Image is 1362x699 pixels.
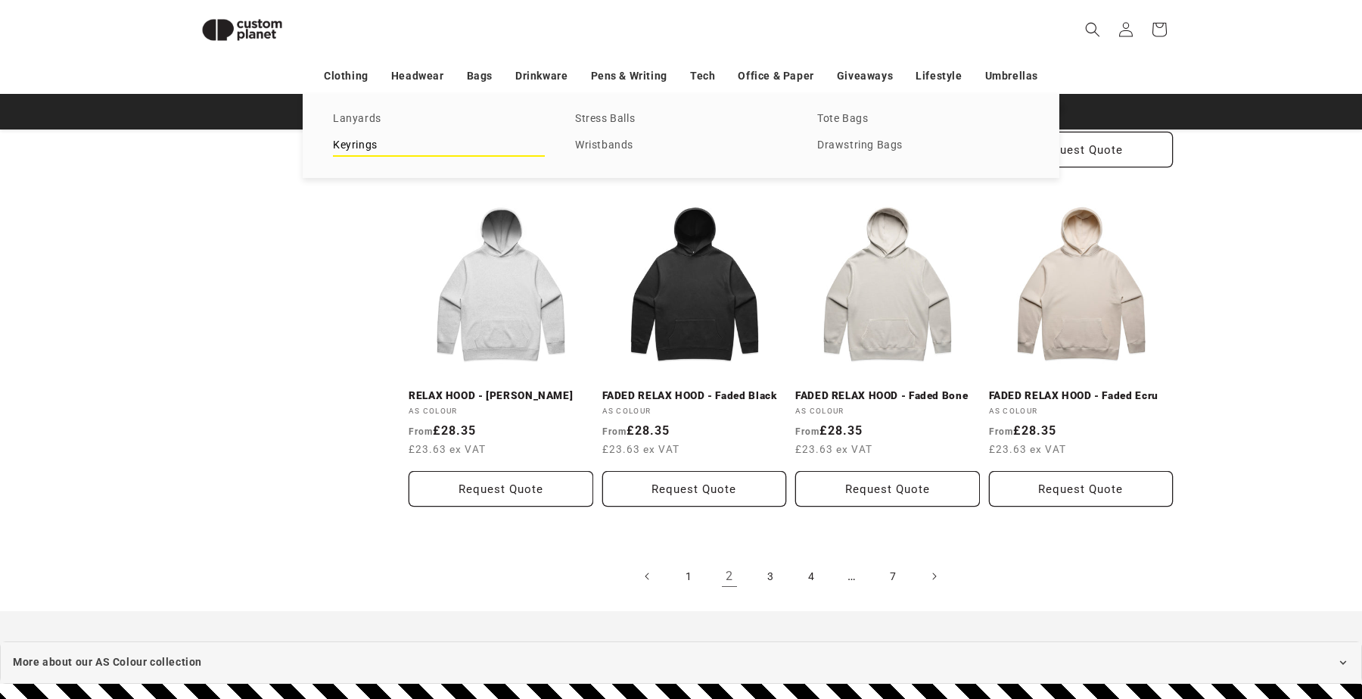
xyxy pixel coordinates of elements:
a: Page 1 [672,560,705,593]
: Request Quote [795,471,980,507]
a: Tote Bags [817,109,1029,130]
img: Custom Planet [189,6,295,54]
a: Keyrings [333,136,545,156]
a: FADED RELAX HOOD - Faded Black [602,389,787,403]
a: Drinkware [515,63,567,89]
a: Headwear [391,63,444,89]
: Request Quote [602,471,787,507]
a: Tech [690,63,715,89]
a: Lanyards [333,109,545,130]
a: Page 2 [713,560,746,593]
a: Umbrellas [985,63,1038,89]
a: Clothing [324,63,368,89]
iframe: Chat Widget [1102,535,1362,699]
span: More about our AS Colour collection [13,653,202,672]
a: Lifestyle [916,63,962,89]
a: RELAX HOOD - [PERSON_NAME] [409,389,593,403]
nav: Pagination [409,560,1173,593]
a: Drawstring Bags [817,136,1029,156]
a: FADED RELAX HOOD - Faded Bone [795,389,980,403]
a: Office & Paper [738,63,813,89]
a: Next page [917,560,950,593]
a: Stress Balls [575,109,787,130]
a: Page 4 [794,560,828,593]
a: Wristbands [575,136,787,156]
a: FADED RELAX HOOD - Faded Ecru [989,389,1174,403]
a: Page 7 [876,560,910,593]
a: Page 3 [754,560,787,593]
summary: Search [1076,13,1109,46]
a: Bags [467,63,493,89]
a: Giveaways [837,63,893,89]
: Request Quote [409,471,593,507]
a: Pens & Writing [591,63,667,89]
: Request Quote [989,471,1174,507]
span: … [835,560,869,593]
a: Previous page [631,560,664,593]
